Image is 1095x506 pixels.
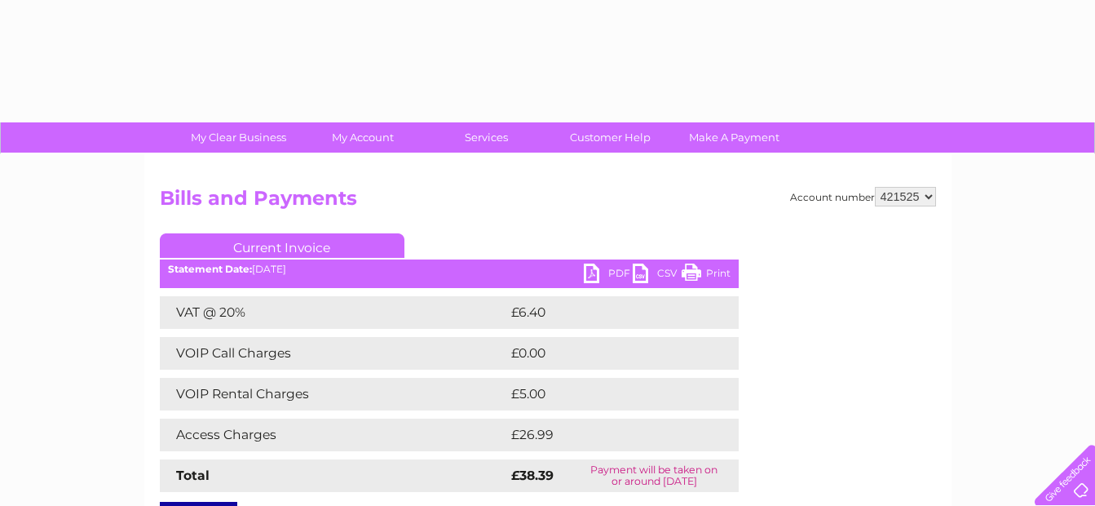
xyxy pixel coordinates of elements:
[160,264,739,275] div: [DATE]
[584,264,633,287] a: PDF
[667,122,801,153] a: Make A Payment
[543,122,678,153] a: Customer Help
[160,233,404,258] a: Current Invoice
[160,337,507,370] td: VOIP Call Charges
[790,187,936,206] div: Account number
[507,419,707,451] td: £26.99
[160,296,507,329] td: VAT @ 20%
[168,263,252,275] b: Statement Date:
[419,122,554,153] a: Services
[633,264,682,287] a: CSV
[507,337,701,370] td: £0.00
[160,378,507,411] td: VOIP Rental Charges
[160,187,936,218] h2: Bills and Payments
[507,378,701,411] td: £5.00
[682,264,731,287] a: Print
[511,468,554,483] strong: £38.39
[171,122,306,153] a: My Clear Business
[295,122,430,153] a: My Account
[570,459,739,492] td: Payment will be taken on or around [DATE]
[507,296,701,329] td: £6.40
[160,419,507,451] td: Access Charges
[176,468,210,483] strong: Total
